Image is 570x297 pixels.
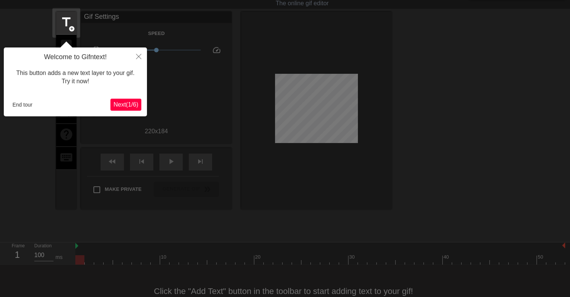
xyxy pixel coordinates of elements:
h4: Welcome to Gifntext! [9,53,141,61]
button: Close [130,47,147,65]
button: Next [110,99,141,111]
span: Next ( 1 / 6 ) [113,101,138,108]
div: This button adds a new text layer to your gif. Try it now! [9,61,141,93]
button: End tour [9,99,35,110]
